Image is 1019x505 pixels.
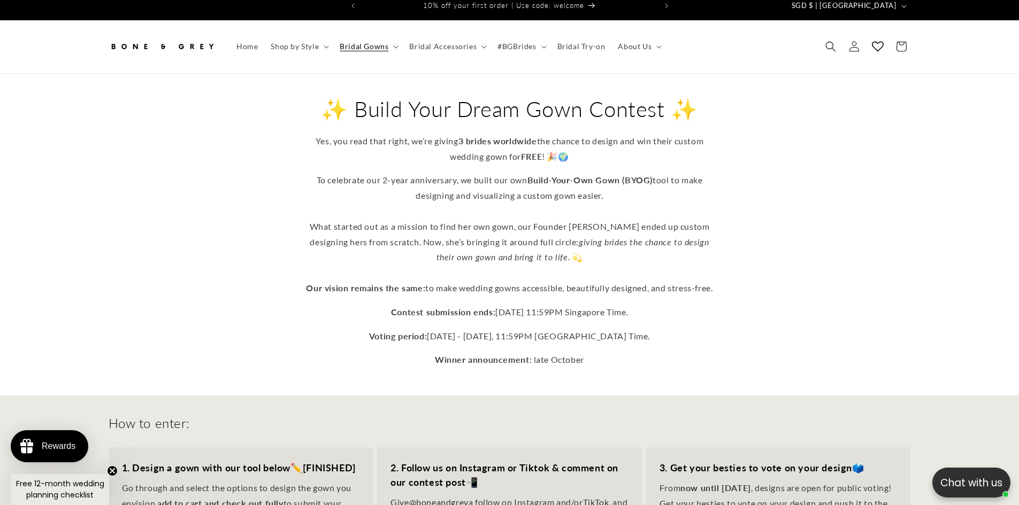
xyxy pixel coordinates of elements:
strong: Our vision remains the same: [306,283,425,293]
h3: 🗳️ [660,461,898,475]
span: Shop by Style [271,42,319,51]
strong: [FINISHED] [303,462,356,473]
p: : late October [301,352,718,368]
strong: Winner announcement [435,354,529,364]
div: Rewards [42,441,75,451]
span: Bridal Try-on [557,42,606,51]
span: Bridal Accessories [409,42,477,51]
p: Chat with us [932,475,1010,491]
h2: ✨ Build Your Dream Gown Contest ✨ [301,95,718,123]
summary: Search [819,35,842,58]
button: Open chatbox [932,468,1010,498]
p: Yes, you read that right, we’re giving the chance to design and win their custom wedding gown for... [301,134,718,165]
strong: 1. Design a gown with our tool below [122,462,291,473]
summary: #BGBrides [491,35,550,58]
summary: Bridal Accessories [403,35,491,58]
strong: 3. Get your besties to vote on your design [660,462,852,473]
p: To celebrate our 2-year anniversary, we built our own tool to make designing and visualizing a cu... [301,173,718,296]
span: 10% off your first order | Use code: welcome [423,1,584,10]
button: Close teaser [107,465,118,476]
summary: Shop by Style [264,35,333,58]
span: Free 12-month wedding planning checklist [16,478,104,500]
strong: Build-Your-Own Gown (BYOG) [527,175,653,185]
em: giving brides the chance to design their own gown and bring it to life [436,237,709,262]
img: Bone and Grey Bridal [109,35,216,58]
strong: FREE [521,151,542,161]
strong: Contest submission ends: [391,307,495,317]
h3: 📲 [390,461,629,490]
summary: About Us [611,35,666,58]
strong: 2. Follow us on Instagram or Tiktok & comment on our contest post [390,462,618,488]
span: Home [236,42,258,51]
summary: Bridal Gowns [333,35,403,58]
span: About Us [618,42,652,51]
a: Bone and Grey Bridal [104,31,219,63]
span: #BGBrides [497,42,536,51]
h2: How to enter: [109,415,190,431]
p: [DATE] 11:59PM Singapore Time. [301,305,718,320]
strong: worldwide [493,136,537,146]
div: Free 12-month wedding planning checklistClose teaser [11,474,109,505]
span: Bridal Gowns [340,42,388,51]
a: Bridal Try-on [551,35,612,58]
p: [DATE] - [DATE], 11:59PM [GEOGRAPHIC_DATA] Time. [301,329,718,344]
strong: 3 brides [458,136,492,146]
h3: ✏️ [122,461,360,475]
span: SGD $ | [GEOGRAPHIC_DATA] [792,1,897,11]
a: Home [230,35,264,58]
strong: Voting period: [369,331,427,341]
strong: now until [DATE] [680,483,751,493]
